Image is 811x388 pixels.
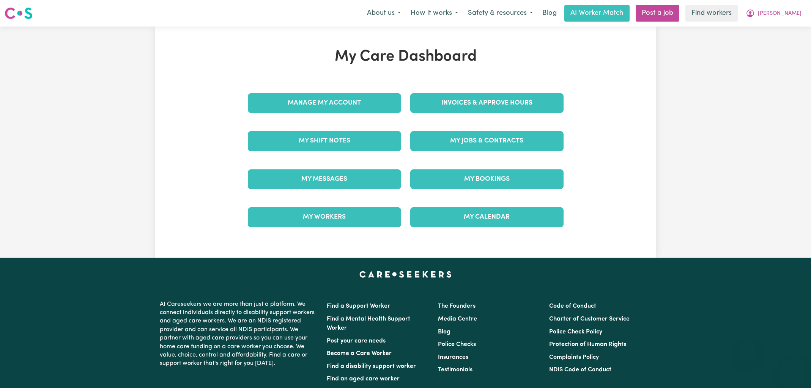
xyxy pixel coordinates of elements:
[327,363,416,369] a: Find a disability support worker
[781,358,805,382] iframe: Button to launch messaging window
[438,341,476,347] a: Police Checks
[564,5,630,22] a: AI Worker Match
[410,207,564,227] a: My Calendar
[438,303,476,309] a: The Founders
[327,376,400,382] a: Find an aged care worker
[685,5,738,22] a: Find workers
[438,316,477,322] a: Media Centre
[438,329,450,335] a: Blog
[549,354,599,360] a: Complaints Policy
[549,341,626,347] a: Protection of Human Rights
[549,329,602,335] a: Police Check Policy
[362,5,406,21] button: About us
[438,367,472,373] a: Testimonials
[758,9,802,18] span: [PERSON_NAME]
[248,93,401,113] a: Manage My Account
[327,303,390,309] a: Find a Support Worker
[359,271,452,277] a: Careseekers home page
[410,169,564,189] a: My Bookings
[538,5,561,22] a: Blog
[327,316,410,331] a: Find a Mental Health Support Worker
[248,169,401,189] a: My Messages
[410,131,564,151] a: My Jobs & Contracts
[741,5,806,21] button: My Account
[636,5,679,22] a: Post a job
[248,207,401,227] a: My Workers
[248,131,401,151] a: My Shift Notes
[549,367,611,373] a: NDIS Code of Conduct
[410,93,564,113] a: Invoices & Approve Hours
[438,354,468,360] a: Insurances
[243,48,568,66] h1: My Care Dashboard
[549,316,630,322] a: Charter of Customer Service
[463,5,538,21] button: Safety & resources
[327,338,386,344] a: Post your care needs
[549,303,596,309] a: Code of Conduct
[406,5,463,21] button: How it works
[5,5,33,22] a: Careseekers logo
[5,6,33,20] img: Careseekers logo
[160,297,318,371] p: At Careseekers we are more than just a platform. We connect individuals directly to disability su...
[327,350,392,357] a: Become a Care Worker
[740,339,755,355] iframe: Close message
